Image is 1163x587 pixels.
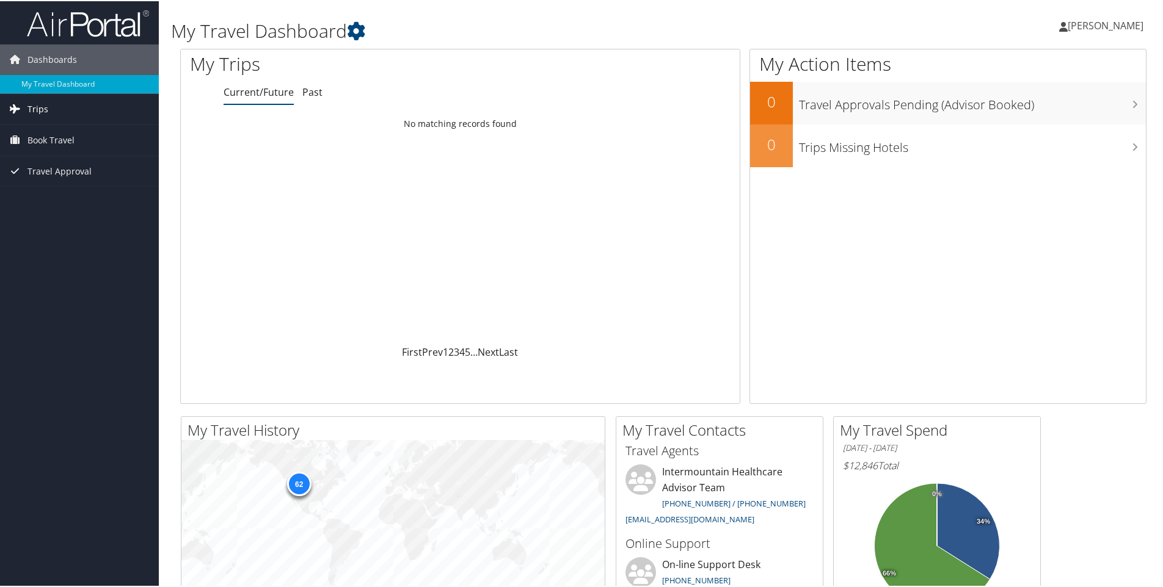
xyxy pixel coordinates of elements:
tspan: 0% [932,489,942,497]
a: Current/Future [224,84,294,98]
h6: [DATE] - [DATE] [843,441,1031,453]
span: [PERSON_NAME] [1068,18,1143,31]
span: … [470,344,478,358]
a: Prev [422,344,443,358]
a: 5 [465,344,470,358]
div: 62 [286,470,311,494]
span: Dashboards [27,43,77,74]
h2: My Travel History [188,419,605,439]
a: 4 [459,344,465,358]
h2: 0 [750,90,793,111]
img: airportal-logo.png [27,8,149,37]
a: 1 [443,344,448,358]
h1: My Action Items [750,50,1146,76]
a: 3 [454,344,459,358]
h2: My Travel Contacts [622,419,823,439]
td: No matching records found [181,112,740,134]
h3: Trips Missing Hotels [799,132,1146,155]
h6: Total [843,458,1031,471]
a: Past [302,84,323,98]
a: 0Trips Missing Hotels [750,123,1146,166]
a: [PHONE_NUMBER] [662,574,731,585]
a: [EMAIL_ADDRESS][DOMAIN_NAME] [625,513,754,524]
a: [PHONE_NUMBER] / [PHONE_NUMBER] [662,497,806,508]
h1: My Travel Dashboard [171,17,828,43]
h3: Travel Approvals Pending (Advisor Booked) [799,89,1146,112]
h3: Travel Agents [625,441,814,458]
a: [PERSON_NAME] [1059,6,1156,43]
span: $12,846 [843,458,878,471]
a: First [402,344,422,358]
tspan: 66% [883,569,896,576]
span: Travel Approval [27,155,92,185]
a: 0Travel Approvals Pending (Advisor Booked) [750,81,1146,123]
h3: Online Support [625,534,814,551]
h2: 0 [750,133,793,154]
tspan: 34% [977,517,990,524]
h1: My Trips [190,50,498,76]
li: Intermountain Healthcare Advisor Team [619,463,820,528]
a: Next [478,344,499,358]
span: Book Travel [27,124,75,154]
h2: My Travel Spend [840,419,1040,439]
span: Trips [27,93,48,123]
a: 2 [448,344,454,358]
a: Last [499,344,518,358]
